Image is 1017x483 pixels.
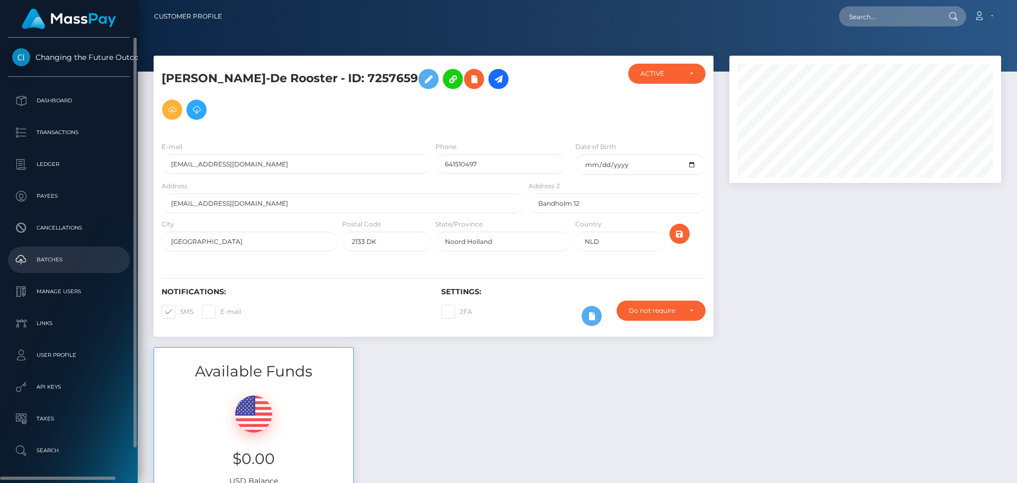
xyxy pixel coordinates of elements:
label: Postal Code [342,219,381,229]
p: Search [12,443,126,459]
label: SMS [162,305,193,319]
label: Date of Birth [575,142,616,152]
a: User Profile [8,342,130,368]
p: Taxes [12,411,126,427]
a: Cancellations [8,215,130,241]
span: Changing the Future Outcome Inc [8,52,130,62]
a: Search [8,437,130,464]
a: Links [8,310,130,337]
label: 2FA [441,305,472,319]
h5: [PERSON_NAME]-De Rooster - ID: 7257659 [162,64,519,125]
img: Changing the Future Outcome Inc [12,48,30,66]
a: Dashboard [8,87,130,114]
h3: $0.00 [162,449,345,469]
label: Address 2 [529,181,560,191]
a: Taxes [8,406,130,432]
label: Phone [435,142,457,152]
label: E-mail [162,142,182,152]
a: Initiate Payout [488,69,508,89]
div: ACTIVE [640,69,681,78]
a: Batches [8,247,130,273]
p: Payees [12,188,126,204]
p: Ledger [12,156,126,172]
button: ACTIVE [628,64,706,84]
p: Batches [12,252,126,268]
label: State/Province [435,219,483,229]
button: Do not require [617,301,706,321]
a: Manage Users [8,278,130,305]
a: Ledger [8,151,130,178]
p: Manage Users [12,284,126,300]
p: Cancellations [12,220,126,236]
div: Do not require [629,306,681,315]
img: MassPay Logo [22,8,116,29]
p: Transactions [12,125,126,140]
input: Search... [839,6,939,27]
a: Transactions [8,119,130,146]
label: City [162,219,174,229]
h6: Notifications: [162,287,425,296]
p: Dashboard [12,93,126,109]
p: Links [12,315,126,331]
img: USD.png [235,396,272,433]
p: API Keys [12,379,126,395]
label: Address [162,181,188,191]
h6: Settings: [441,287,705,296]
a: Payees [8,183,130,209]
label: Country [575,219,602,229]
label: E-mail [202,305,241,319]
a: API Keys [8,374,130,400]
a: Customer Profile [154,5,222,28]
p: User Profile [12,347,126,363]
h3: Available Funds [154,361,353,382]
